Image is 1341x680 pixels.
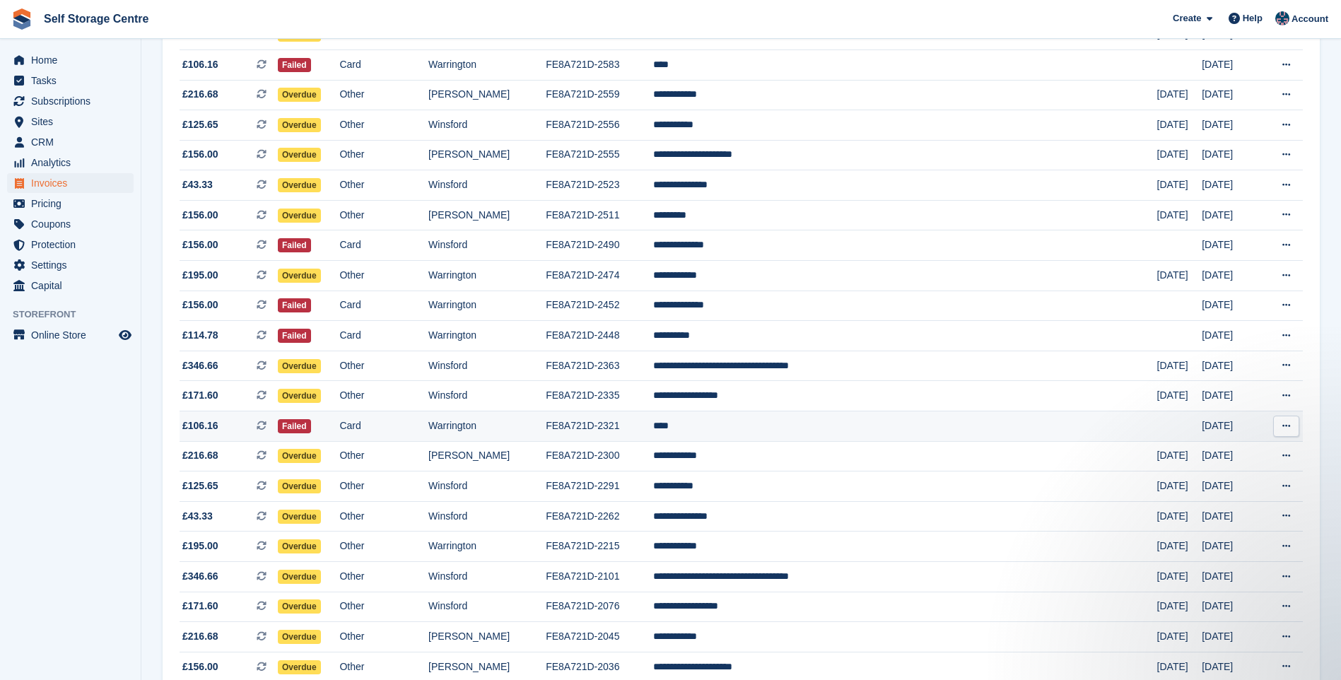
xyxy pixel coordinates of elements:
[546,200,653,230] td: FE8A721D-2511
[546,110,653,141] td: FE8A721D-2556
[1157,471,1202,502] td: [DATE]
[182,117,218,132] span: £125.65
[428,381,546,411] td: Winsford
[339,291,428,321] td: Card
[1157,80,1202,110] td: [DATE]
[7,255,134,275] a: menu
[278,269,321,283] span: Overdue
[278,209,321,223] span: Overdue
[339,381,428,411] td: Other
[7,194,134,213] a: menu
[428,351,546,381] td: Winsford
[1202,622,1260,652] td: [DATE]
[278,630,321,644] span: Overdue
[339,441,428,471] td: Other
[278,510,321,524] span: Overdue
[182,629,218,644] span: £216.68
[1243,11,1263,25] span: Help
[546,80,653,110] td: FE8A721D-2559
[546,532,653,562] td: FE8A721D-2215
[428,562,546,592] td: Winsford
[278,449,321,463] span: Overdue
[1157,501,1202,532] td: [DATE]
[182,660,218,674] span: £156.00
[1157,170,1202,201] td: [DATE]
[278,298,311,312] span: Failed
[546,261,653,291] td: FE8A721D-2474
[546,562,653,592] td: FE8A721D-2101
[1202,261,1260,291] td: [DATE]
[546,321,653,351] td: FE8A721D-2448
[278,88,321,102] span: Overdue
[339,562,428,592] td: Other
[182,298,218,312] span: £156.00
[182,358,218,373] span: £346.66
[182,388,218,403] span: £171.60
[182,268,218,283] span: £195.00
[1157,622,1202,652] td: [DATE]
[1202,140,1260,170] td: [DATE]
[182,599,218,614] span: £171.60
[546,140,653,170] td: FE8A721D-2555
[31,71,116,90] span: Tasks
[428,230,546,261] td: Winsford
[1202,291,1260,321] td: [DATE]
[278,660,321,674] span: Overdue
[339,592,428,622] td: Other
[428,170,546,201] td: Winsford
[31,214,116,234] span: Coupons
[546,441,653,471] td: FE8A721D-2300
[117,327,134,344] a: Preview store
[1202,532,1260,562] td: [DATE]
[428,441,546,471] td: [PERSON_NAME]
[546,592,653,622] td: FE8A721D-2076
[31,153,116,172] span: Analytics
[1292,12,1328,26] span: Account
[278,479,321,493] span: Overdue
[182,208,218,223] span: £156.00
[31,91,116,111] span: Subscriptions
[278,389,321,403] span: Overdue
[31,50,116,70] span: Home
[7,173,134,193] a: menu
[31,325,116,345] span: Online Store
[31,276,116,295] span: Capital
[278,238,311,252] span: Failed
[278,570,321,584] span: Overdue
[278,118,321,132] span: Overdue
[1157,592,1202,622] td: [DATE]
[38,7,154,30] a: Self Storage Centre
[339,261,428,291] td: Other
[428,110,546,141] td: Winsford
[428,501,546,532] td: Winsford
[7,235,134,254] a: menu
[278,58,311,72] span: Failed
[546,351,653,381] td: FE8A721D-2363
[339,532,428,562] td: Other
[13,307,141,322] span: Storefront
[1157,562,1202,592] td: [DATE]
[7,71,134,90] a: menu
[339,230,428,261] td: Card
[339,140,428,170] td: Other
[1202,562,1260,592] td: [DATE]
[182,87,218,102] span: £216.68
[7,214,134,234] a: menu
[428,321,546,351] td: Warrington
[182,569,218,584] span: £346.66
[1157,351,1202,381] td: [DATE]
[1202,49,1260,80] td: [DATE]
[339,170,428,201] td: Other
[278,148,321,162] span: Overdue
[31,194,116,213] span: Pricing
[1202,441,1260,471] td: [DATE]
[278,178,321,192] span: Overdue
[1202,351,1260,381] td: [DATE]
[7,325,134,345] a: menu
[339,351,428,381] td: Other
[182,539,218,553] span: £195.00
[7,153,134,172] a: menu
[182,509,213,524] span: £43.33
[7,276,134,295] a: menu
[7,50,134,70] a: menu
